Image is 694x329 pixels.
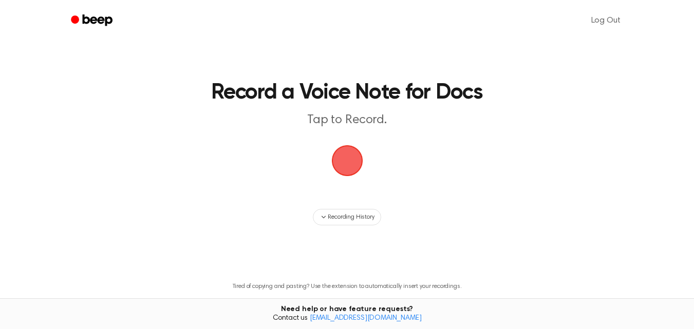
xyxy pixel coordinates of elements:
img: Beep Logo [332,145,363,176]
button: Recording History [313,209,381,225]
a: Log Out [581,8,631,33]
span: Contact us [6,314,688,323]
h1: Record a Voice Note for Docs [111,82,583,104]
a: Beep [64,11,122,31]
p: Tap to Record. [150,112,545,129]
span: Recording History [328,212,374,222]
p: Tired of copying and pasting? Use the extension to automatically insert your recordings. [233,283,462,291]
a: [EMAIL_ADDRESS][DOMAIN_NAME] [310,315,422,322]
